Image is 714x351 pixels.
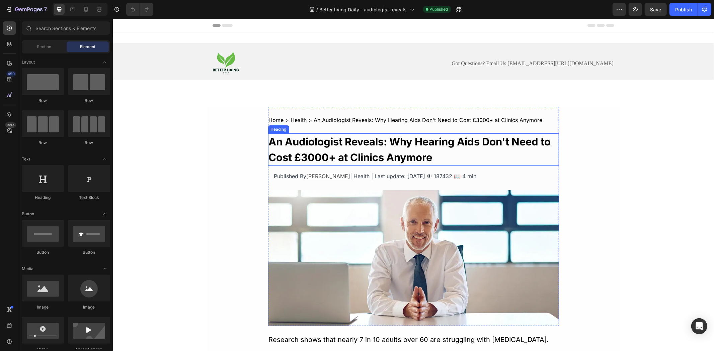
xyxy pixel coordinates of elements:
[156,117,438,145] strong: An Audiologist Reveals: Why Hearing Aids Don't Need to Cost £3000+ at Clinics Anymore
[99,57,110,68] span: Toggle open
[44,5,47,13] p: 7
[157,108,175,114] div: Heading
[22,59,35,65] span: Layout
[156,97,446,106] p: Home > Health > An Audiologist Reveals: Why Hearing Aids Don't Need to Cost £3000+ at Clinics Any...
[430,6,448,12] span: Published
[161,154,194,161] span: Published By
[22,98,64,104] div: Row
[194,154,238,161] span: [PERSON_NAME]
[22,140,64,146] div: Row
[99,263,110,274] span: Toggle open
[68,304,110,310] div: Image
[22,21,110,35] input: Search Sections & Elements
[22,249,64,255] div: Button
[6,71,16,77] div: 450
[99,209,110,219] span: Toggle open
[691,318,707,334] div: Open Intercom Messenger
[22,156,30,162] span: Text
[645,3,667,16] button: Save
[339,42,501,47] span: Got Questions? Email Us [EMAIL_ADDRESS][URL][DOMAIN_NAME]
[317,6,318,13] span: /
[22,304,64,310] div: Image
[99,154,110,164] span: Toggle open
[68,249,110,255] div: Button
[650,7,661,12] span: Save
[68,98,110,104] div: Row
[80,44,95,50] span: Element
[5,122,16,128] div: Beta
[22,211,34,217] span: Button
[155,171,446,307] img: [object Object]
[37,44,52,50] span: Section
[22,266,33,272] span: Media
[3,3,50,16] button: 7
[22,195,64,201] div: Heading
[675,6,692,13] div: Publish
[68,195,110,201] div: Text Block
[113,19,714,351] iframe: Design area
[68,140,110,146] div: Row
[669,3,698,16] button: Publish
[126,3,153,16] div: Undo/Redo
[238,154,364,161] span: | Health | Last update: [DATE] 👁 187432 📖 4 min
[156,317,436,325] span: Research shows that nearly 7 in 10 adults over 60 are struggling with [MEDICAL_DATA].
[320,6,407,13] span: Better living Daily - audiologist reveals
